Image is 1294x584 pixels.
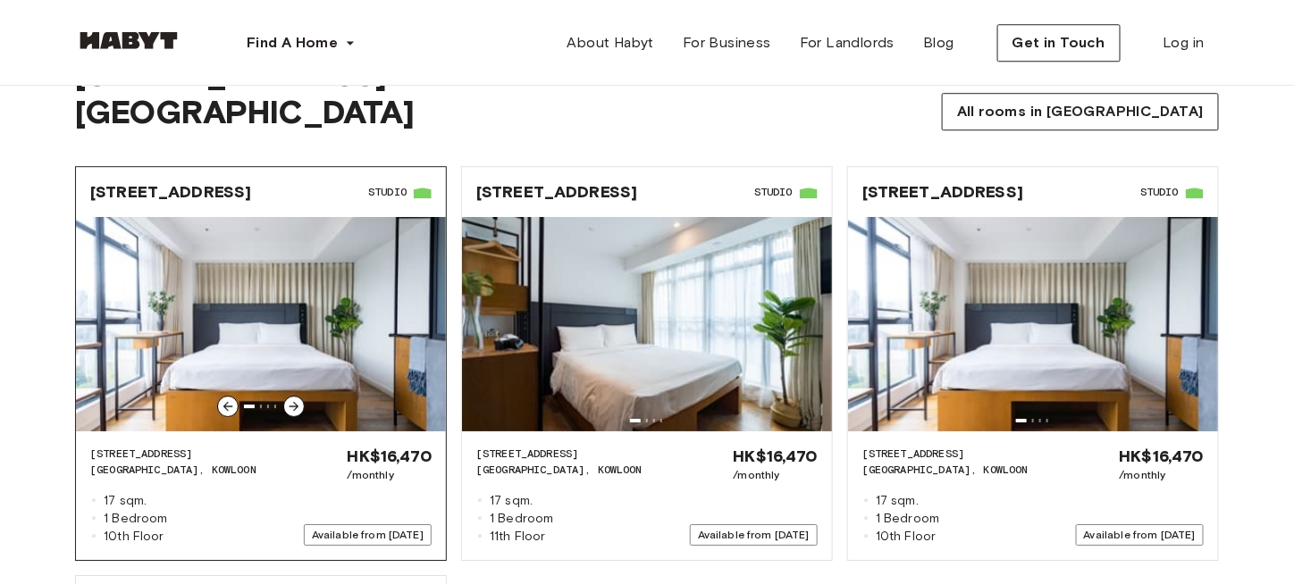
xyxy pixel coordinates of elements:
[462,217,832,431] img: Image of the room
[476,528,483,546] span: ◽
[76,217,446,431] img: Image of the room
[876,510,939,528] span: 1 Bedroom
[848,217,1218,431] img: Image of the room
[90,528,97,546] span: ◽
[304,524,432,546] span: Available from [DATE]
[909,25,969,61] a: Blog
[476,492,483,510] span: ◽
[848,167,1218,560] a: [STREET_ADDRESS]StudioImage of the room[STREET_ADDRESS][GEOGRAPHIC_DATA], KOWLOON◽17 sqm.◽1 Bedro...
[348,467,432,483] span: /monthly
[862,528,869,546] span: ◽
[668,25,786,61] a: For Business
[476,181,637,203] span: [STREET_ADDRESS]
[90,462,256,478] span: [GEOGRAPHIC_DATA], KOWLOON
[754,184,793,200] span: Studio
[997,24,1121,62] button: Get in Touch
[734,467,818,483] span: /monthly
[553,25,668,61] a: About Habyt
[1076,524,1204,546] span: Available from [DATE]
[104,492,147,510] span: 17 sqm.
[957,101,1204,122] span: All rooms in [GEOGRAPHIC_DATA]
[104,528,164,546] span: 10th Floor
[348,446,432,467] span: HK$16,470
[490,528,546,546] span: 11th Floor
[1120,467,1204,483] span: /monthly
[862,446,1029,462] span: [STREET_ADDRESS]
[690,524,818,546] span: Available from [DATE]
[490,510,553,528] span: 1 Bedroom
[490,492,533,510] span: 17 sqm.
[1149,25,1219,61] a: Log in
[476,510,483,528] span: ◽
[90,492,97,510] span: ◽
[786,25,909,61] a: For Landlords
[683,32,771,54] span: For Business
[734,446,818,467] span: HK$16,470
[876,528,937,546] span: 10th Floor
[232,25,370,61] button: Find A Home
[90,446,256,462] span: [STREET_ADDRESS]
[1140,184,1179,200] span: Studio
[862,181,1023,203] span: [STREET_ADDRESS]
[923,32,954,54] span: Blog
[800,32,895,54] span: For Landlords
[942,93,1219,130] button: All rooms in [GEOGRAPHIC_DATA]
[462,167,832,560] a: [STREET_ADDRESS]StudioImage of the room[STREET_ADDRESS][GEOGRAPHIC_DATA], KOWLOON◽17 sqm.◽1 Bedro...
[247,32,338,54] span: Find A Home
[104,510,167,528] span: 1 Bedroom
[75,55,647,130] span: [STREET_ADDRESS][GEOGRAPHIC_DATA]
[567,32,654,54] span: About Habyt
[862,510,869,528] span: ◽
[90,181,251,203] span: [STREET_ADDRESS]
[862,492,869,510] span: ◽
[1164,32,1205,54] span: Log in
[75,31,182,49] img: Habyt
[1013,32,1105,54] span: Get in Touch
[368,184,407,200] span: Studio
[876,492,919,510] span: 17 sqm.
[476,446,643,462] span: [STREET_ADDRESS]
[90,510,97,528] span: ◽
[476,462,643,478] span: [GEOGRAPHIC_DATA], KOWLOON
[862,462,1029,478] span: [GEOGRAPHIC_DATA], KOWLOON
[76,167,446,560] a: [STREET_ADDRESS]StudioImage of the room[STREET_ADDRESS][GEOGRAPHIC_DATA], KOWLOON◽17 sqm.◽1 Bedro...
[1120,446,1204,467] span: HK$16,470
